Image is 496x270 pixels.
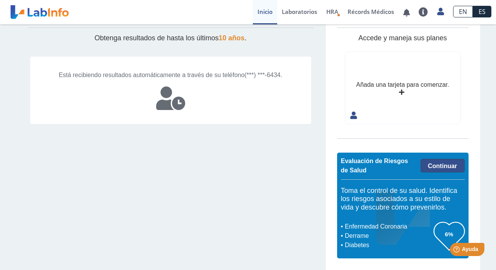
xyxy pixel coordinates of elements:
[343,241,434,250] li: Diabetes
[94,34,246,42] span: Obtenga resultados de hasta los últimos .
[427,240,487,261] iframe: Help widget launcher
[341,187,465,212] h5: Toma el control de su salud. Identifica los riesgos asociados a su estilo de vida y descubre cómo...
[473,6,491,17] a: ES
[326,8,338,15] span: HRA
[341,158,408,174] span: Evaluación de Riesgos de Salud
[453,6,473,17] a: EN
[421,159,465,172] a: Continuar
[219,34,245,42] span: 10 años
[343,222,434,231] li: Enfermedad Coronaria
[59,72,245,78] span: Está recibiendo resultados automáticamente a través de su teléfono
[343,231,434,241] li: Derrame
[358,34,447,42] span: Accede y maneja sus planes
[428,163,457,169] span: Continuar
[434,229,465,239] h3: 6%
[356,80,449,89] div: Añada una tarjeta para comenzar.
